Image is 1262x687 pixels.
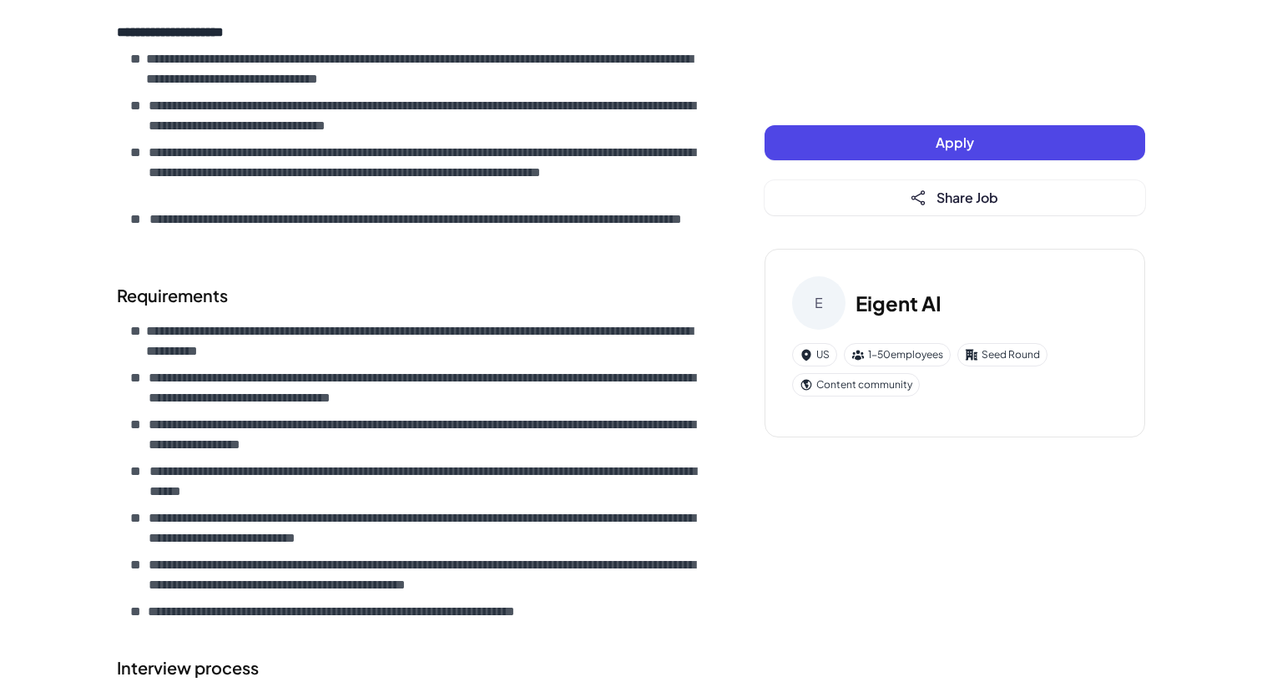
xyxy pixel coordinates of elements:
span: Share Job [936,189,998,206]
h2: Requirements [117,283,698,308]
span: Apply [936,134,974,151]
div: Content community [792,373,920,397]
div: Seed Round [957,343,1047,366]
div: E [792,276,846,330]
button: Share Job [765,180,1145,215]
div: 1-50 employees [844,343,951,366]
div: US [792,343,837,366]
button: Apply [765,125,1145,160]
h2: Interview process [117,655,698,680]
h3: Eigent AI [856,288,941,318]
